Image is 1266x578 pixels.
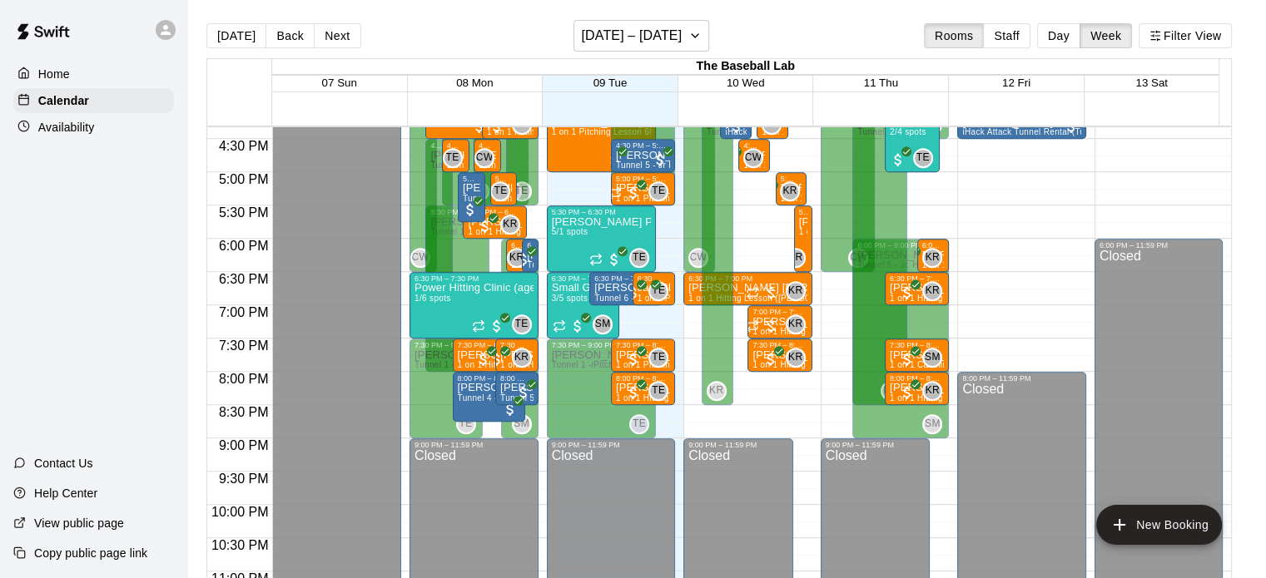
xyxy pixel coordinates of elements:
span: All customers have paid [625,284,642,301]
div: 7:30 PM – 8:00 PM: Carson Terry [747,338,812,372]
div: 8:00 PM – 8:45 PM: Tunnel 4 - Jr. Hack Attack, Youth Pitching Mound [453,372,526,422]
span: Tyler Eckberg [655,281,668,301]
div: Tyler Eckberg [629,414,649,434]
button: Week [1080,23,1132,48]
div: 4:30 PM – 5:00 PM [479,141,496,150]
span: Recurring event [472,319,485,333]
p: Copy public page link [34,545,147,561]
span: Tunnel 6 - Jr Hack Attack Rental (Baseball OR Softball) [463,194,682,203]
span: SM [925,349,941,366]
span: 2/4 spots filled [890,127,926,136]
span: Tyler Eckberg [519,314,532,334]
span: SM [514,416,529,432]
span: 1 on 1 Hitting Lesson ([PERSON_NAME]) [468,227,633,236]
span: 1 on 1 Hitting Lesson ([PERSON_NAME]) - iPitch Tunnel 1 [890,393,1121,403]
span: Kevin Reeves [507,215,520,235]
div: 7:30 PM – 8:00 PM: James Tanner [453,338,526,372]
div: 7:30 PM – 9:00 PM: Available [410,338,483,438]
div: 6:00 PM – 11:59 PM [1100,241,1219,249]
div: Tyler Eckberg [648,181,668,201]
div: 6:30 PM – 7:00 PM [638,274,671,283]
span: All customers have paid [652,151,668,168]
div: Kevin Reeves [786,314,806,334]
div: 6:00 PM – 6:30 PM [922,241,945,249]
div: Caden Wallace [410,248,430,268]
a: Home [13,62,174,86]
span: All customers have paid [899,384,916,401]
span: 5:00 PM [215,172,273,186]
div: 7:30 PM – 8:00 PM [890,341,944,349]
span: KR [514,349,529,366]
span: Kevin Reeves [792,314,806,334]
div: 7:30 PM – 9:00 PM: Available [547,338,656,438]
span: Sam Manwarren [929,348,942,368]
span: All customers have paid [606,251,623,268]
div: Kevin Reeves [707,381,727,401]
span: Tyler Eckberg [636,248,649,268]
span: 5:30 PM [215,205,273,220]
div: 4:00 PM – 8:30 PM: Available [702,106,733,405]
span: Tunnel 1 -iPitch , Tunnel 3 - Hack Attack, Tunnel 4 - Jr Hack Attack, Tunnel 5 - Jr. Hack Attack,... [707,127,1184,136]
div: 4:00 PM – 8:30 PM: Available [852,106,907,405]
div: Kevin Reeves [786,281,806,301]
div: 4:30 PM – 5:00 PM [447,141,464,150]
div: Kevin Reeves [512,348,532,368]
span: 08 Mon [456,77,493,89]
div: 4:30 PM – 5:00 PM [616,141,670,150]
span: TE [652,383,665,399]
span: 7:00 PM [215,305,273,319]
div: 4:30 PM – 7:00 PM [430,141,448,150]
div: 6:30 PM – 7:00 PM: 1 on 1 Pitching Lesson (Tyler Eckberg) [633,272,676,305]
button: 09 Tue [593,77,628,89]
span: Sam Manwarren [599,314,613,334]
div: Tyler Eckberg [913,148,933,168]
div: Caden Wallace [743,148,763,168]
div: Kevin Reeves [786,248,806,268]
div: Tyler Eckberg [648,381,668,401]
button: Back [266,23,315,48]
div: 9:00 PM – 11:59 PM [552,441,671,449]
div: 5:30 PM – 6:30 PM: Will Spiegelberg [794,205,812,272]
span: Tunnel 5 - Jr Hack Attack Rental (Baseball) [616,161,787,170]
button: Next [314,23,360,48]
div: 5:30 PM – 6:30 PM: Epstein Private Pitching Group [547,205,656,272]
div: 8:00 PM – 8:30 PM: Liam Chung [611,372,675,405]
div: 8:00 PM – 8:45 PM [458,374,521,383]
div: 8:00 PM – 8:30 PM [890,374,944,383]
span: 5/1 spots filled [552,227,588,236]
div: Availability [13,115,174,140]
span: Tunnel 2 - mounds and MOCAP, Tunnel 4 - Jr Hack Attack [430,161,659,170]
div: 5:00 PM – 5:30 PM: 1 on 1 Pitching Lesson (Tyler Eckberg) [611,172,675,205]
div: Kevin Reeves [881,381,901,401]
div: Caden Wallace [688,248,708,268]
p: Contact Us [34,455,93,472]
span: Kevin Reeves [519,348,532,368]
div: Kevin Reeves [786,348,806,368]
span: Tunnel 6 - Jr Hack Attack Rental (Baseball OR Softball) [594,294,813,303]
div: 6:30 PM – 7:00 PM: Jackson Martin [885,272,949,305]
div: Tyler Eckberg [648,348,668,368]
span: Tyler Eckberg [655,381,668,401]
div: Tyler Eckberg [456,414,476,434]
button: [DATE] [206,23,266,48]
span: All customers have paid [569,318,586,334]
span: 3/5 spots filled [552,294,588,303]
span: Tyler Eckberg [449,148,463,168]
div: Tyler Eckberg [512,314,532,334]
div: 6:00 PM – 6:30 PM: Tunnel 5 - Jr Hack Attack Rental (Baseball) [522,239,538,272]
span: 6:30 PM [215,272,273,286]
span: 8:00 PM [215,372,273,386]
div: Kevin Reeves [922,281,942,301]
div: Tyler Eckberg [443,148,463,168]
div: 7:30 PM – 9:00 PM [552,341,651,349]
button: Filter View [1139,23,1232,48]
div: 4:00 PM – 5:00 PM: Power Hitting Clinic (ages 7-12) [885,106,940,172]
span: 4:30 PM [215,139,273,153]
div: 8:00 PM – 8:30 PM: Blake Sarnecki [885,372,949,405]
span: All customers have paid [899,351,916,368]
div: 8:00 PM – 8:30 PM: Joe Reed [495,372,539,405]
span: KR [788,349,802,366]
span: CW [850,249,867,266]
span: 9:00 PM [215,438,273,452]
span: All customers have paid [625,185,642,201]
